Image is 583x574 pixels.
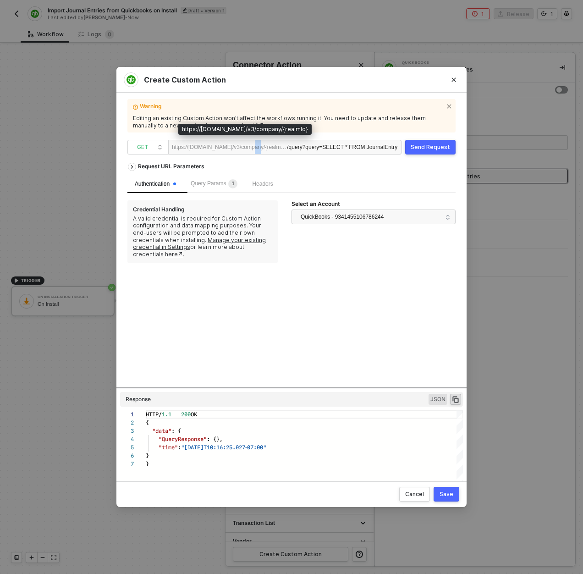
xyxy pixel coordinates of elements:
[301,210,384,224] span: QuickBooks - 9341455106786244
[146,418,149,427] span: {
[120,427,134,435] div: 3
[120,419,134,427] div: 2
[120,435,134,443] div: 4
[405,491,424,498] div: Cancel
[120,410,134,419] div: 1
[133,237,266,251] a: Manage your existing credential in Settings
[120,452,134,460] div: 6
[441,67,467,93] button: Close
[126,75,136,84] img: integration-icon
[451,395,460,403] span: icon-copy-paste
[126,396,151,403] div: Response
[440,491,453,498] div: Save
[133,158,209,175] div: Request URL Parameters
[405,140,456,155] button: Send Request
[252,181,273,187] span: Headers
[159,443,178,452] span: "time"
[133,215,272,258] div: A valid credential is required for Custom Action configuration and data mapping purposes. Your en...
[411,143,450,151] div: Send Request
[178,124,312,135] div: https://[DOMAIN_NAME]/v3/company/{realmId}
[434,487,459,502] button: Save
[124,72,459,87] div: Create Custom Action
[146,410,162,419] span: HTTP/
[178,443,181,452] span: :
[140,103,443,113] span: Warning
[399,487,430,502] button: Cancel
[181,443,266,452] span: "[DATE]T10:16:25.027-07:00"
[165,251,183,258] a: here↗
[162,410,171,419] span: 1.1
[207,435,223,443] span: : {},
[171,426,181,435] span: : {
[302,144,398,150] span: ?query=SELECT * FROM JournalEntry
[133,206,185,213] div: Credential Handling
[172,140,287,154] div: https://[DOMAIN_NAME]/v3/company/{realmId}
[291,200,346,208] label: Select an Account
[191,180,237,187] span: Query Params
[135,180,176,188] div: Authentication
[120,460,134,468] div: 7
[152,426,171,435] span: "data"
[133,115,450,129] div: Editing an existing Custom Action won’t affect the workflows running it. You need to update and r...
[128,166,136,169] span: icon-arrow-right
[232,181,235,186] span: 1
[159,435,207,443] span: "QueryResponse"
[137,140,163,154] span: GET
[120,443,134,452] div: 5
[429,394,447,405] span: JSON
[191,410,197,419] span: OK
[228,179,237,188] sup: 1
[146,459,149,468] span: }
[146,451,149,460] span: }
[446,102,454,109] span: icon-close
[287,140,397,155] div: /query
[181,410,191,419] span: 200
